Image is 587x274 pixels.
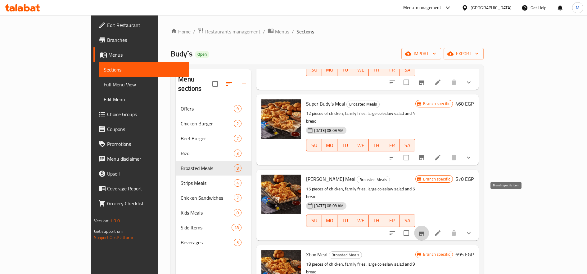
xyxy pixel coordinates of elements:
[234,106,241,112] span: 9
[263,28,265,35] li: /
[576,4,580,11] span: M
[340,65,350,74] span: TU
[209,77,222,90] span: Select all sections
[421,101,453,107] span: Branch specific
[414,150,429,165] button: Branch-specific-item
[193,28,195,35] li: /
[449,50,479,58] span: export
[353,64,369,76] button: WE
[306,99,345,108] span: Super Budy's Meal
[455,99,474,108] h6: 460 EGP
[444,48,484,59] button: export
[385,226,400,241] button: sort-choices
[401,48,441,59] button: import
[465,154,472,161] svg: Show Choices
[337,139,353,151] button: TU
[346,101,380,108] div: Broasted Meals
[324,141,335,150] span: MO
[406,50,436,58] span: import
[421,176,453,182] span: Branch specific
[402,65,413,74] span: SA
[107,21,184,29] span: Edit Restaurant
[400,151,413,164] span: Select to update
[234,210,241,216] span: 0
[93,196,189,211] a: Grocery Checklist
[353,139,369,151] button: WE
[93,137,189,151] a: Promotions
[181,164,234,172] span: Broasted Meals
[322,215,337,227] button: MO
[94,233,133,241] a: Support.OpsPlatform
[268,28,289,36] a: Menus
[292,28,294,35] li: /
[402,141,413,150] span: SA
[104,66,184,73] span: Sections
[234,239,242,246] div: items
[181,224,232,231] div: Side Items
[369,215,384,227] button: TH
[329,251,362,259] div: Broasted Meals
[414,226,429,241] button: Branch-specific-item
[171,28,484,36] nav: breadcrumb
[234,164,242,172] div: items
[232,224,242,231] div: items
[232,225,241,231] span: 18
[309,65,319,74] span: SU
[107,111,184,118] span: Choice Groups
[461,226,476,241] button: show more
[371,216,382,225] span: TH
[434,154,441,161] a: Edit menu item
[455,250,474,259] h6: 695 EGP
[275,28,289,35] span: Menus
[306,185,415,201] p: 15 pieces of chicken, family fries, large coleslaw salad and 5 bread
[414,75,429,90] button: Branch-specific-item
[312,203,346,209] span: [DATE] 08:09 AM
[324,65,335,74] span: MO
[234,240,241,246] span: 3
[322,64,337,76] button: MO
[107,200,184,207] span: Grocery Checklist
[356,65,366,74] span: WE
[461,75,476,90] button: show more
[384,215,400,227] button: FR
[181,135,234,142] span: Beef Burger
[94,227,123,235] span: Get support on:
[107,170,184,177] span: Upsell
[312,128,346,133] span: [DATE] 08:09 AM
[181,209,234,216] span: Kids Meals
[329,251,362,259] span: Broasted Meals
[234,194,242,202] div: items
[222,76,237,91] span: Sort sections
[181,105,234,112] div: Offers
[93,18,189,33] a: Edit Restaurant
[93,122,189,137] a: Coupons
[176,146,251,161] div: Rizo3
[385,150,400,165] button: sort-choices
[93,166,189,181] a: Upsell
[107,140,184,148] span: Promotions
[306,215,322,227] button: SU
[446,226,461,241] button: delete
[400,227,413,240] span: Select to update
[234,105,242,112] div: items
[181,150,234,157] span: Rizo
[178,75,212,93] h2: Menu sections
[107,125,184,133] span: Coupons
[357,176,390,183] div: Broasted Meals
[234,150,242,157] div: items
[181,179,234,187] div: Strips Meals
[237,76,251,91] button: Add section
[384,139,400,151] button: FR
[93,47,189,62] a: Menus
[181,194,234,202] div: Chicken Sandwiches
[387,216,397,225] span: FR
[176,205,251,220] div: Kids Meals0
[198,28,260,36] a: Restaurants management
[357,176,390,183] span: Broasted Meals
[195,51,209,58] div: Open
[306,139,322,151] button: SU
[471,4,512,11] div: [GEOGRAPHIC_DATA]
[110,217,120,225] span: 1.0.0
[181,239,234,246] div: Beverages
